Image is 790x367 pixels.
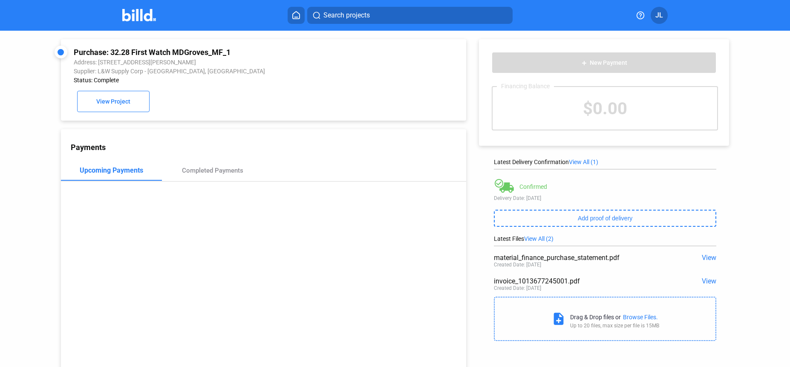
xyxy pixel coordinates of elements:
[551,312,566,326] mat-icon: note_add
[655,10,663,20] span: JL
[80,166,143,174] div: Upcoming Payments
[702,254,716,262] span: View
[570,323,659,329] div: Up to 20 files, max size per file is 15MB
[623,314,658,321] div: Browse Files.
[96,98,130,105] span: View Project
[74,77,378,84] div: Status: Complete
[77,91,150,112] button: View Project
[569,159,598,165] span: View All (1)
[122,9,156,21] img: Billd Company Logo
[494,285,541,291] div: Created Date: [DATE]
[494,254,672,262] div: material_finance_purchase_statement.pdf
[494,195,716,201] div: Delivery Date: [DATE]
[71,143,466,152] div: Payments
[494,277,672,285] div: invoice_1013677245001.pdf
[702,277,716,285] span: View
[494,235,716,242] div: Latest Files
[74,48,378,57] div: Purchase: 32.28 First Watch MDGroves_MF_1
[492,52,716,73] button: New Payment
[494,210,716,227] button: Add proof of delivery
[497,83,554,90] div: Financing Balance
[494,159,716,165] div: Latest Delivery Confirmation
[519,183,547,190] div: Confirmed
[651,7,668,24] button: JL
[524,235,554,242] span: View All (2)
[74,59,378,66] div: Address: [STREET_ADDRESS][PERSON_NAME]
[494,262,541,268] div: Created Date: [DATE]
[74,68,378,75] div: Supplier: L&W Supply Corp - [GEOGRAPHIC_DATA], [GEOGRAPHIC_DATA]
[182,167,243,174] div: Completed Payments
[570,314,621,321] div: Drag & Drop files or
[323,10,370,20] span: Search projects
[307,7,513,24] button: Search projects
[590,60,627,66] span: New Payment
[578,215,632,222] span: Add proof of delivery
[493,87,717,130] div: $0.00
[581,60,588,66] mat-icon: add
